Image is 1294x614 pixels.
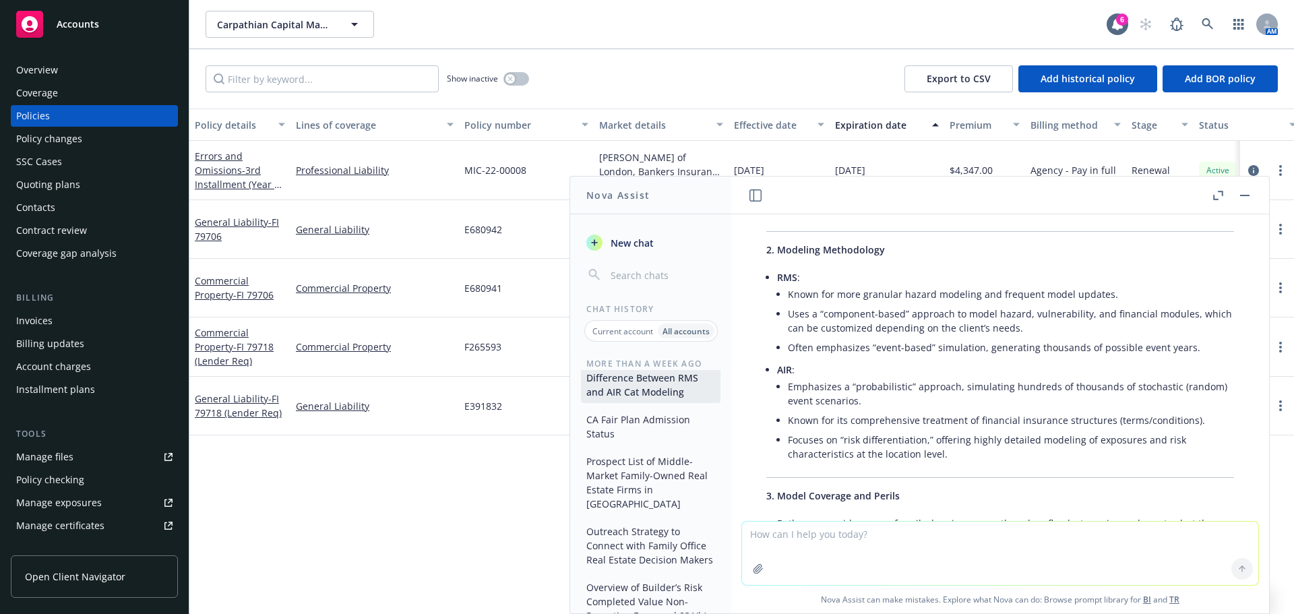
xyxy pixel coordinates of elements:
div: Coverage [16,82,58,104]
a: Commercial Property [296,281,454,295]
div: Stage [1132,118,1173,132]
span: Show inactive [447,73,498,84]
span: 2. Modeling Methodology [766,243,885,256]
button: Stage [1126,109,1194,141]
div: Policy checking [16,469,84,491]
a: Errors and Omissions [195,150,280,205]
a: more [1272,339,1289,355]
div: Coverage gap analysis [16,243,117,264]
a: Overview [11,59,178,81]
span: Carpathian Capital Management [217,18,334,32]
span: Agency - Pay in full [1030,163,1116,177]
a: Start snowing [1132,11,1159,38]
span: F265593 [464,340,501,354]
a: Commercial Property [195,326,274,367]
li: Known for more granular hazard modeling and frequent model updates. [788,284,1234,304]
li: : [777,360,1234,466]
div: Status [1199,118,1281,132]
a: General Liability [195,216,279,243]
a: circleInformation [1245,162,1262,179]
span: - FI 79718 (Lender Req) [195,340,274,367]
span: Renewal [1132,163,1170,177]
div: Billing [11,291,178,305]
div: Lines of coverage [296,118,439,132]
button: Expiration date [830,109,944,141]
div: Contract review [16,220,87,241]
div: Chat History [570,303,731,315]
a: TR [1169,594,1179,605]
a: Commercial Property [195,274,274,301]
a: Quoting plans [11,174,178,195]
div: Expiration date [835,118,924,132]
div: Overview [16,59,58,81]
li: Emphasizes a “probabilistic” approach, simulating hundreds of thousands of stochastic (random) ev... [788,377,1234,410]
span: Open Client Navigator [25,570,125,584]
button: Prospect List of Middle-Market Family-Owned Real Estate Firms in [GEOGRAPHIC_DATA] [581,450,720,515]
a: Contacts [11,197,178,218]
button: Effective date [729,109,830,141]
a: more [1272,398,1289,414]
button: Lines of coverage [290,109,459,141]
div: Account charges [16,356,91,377]
span: E680942 [464,222,502,237]
a: Report a Bug [1163,11,1190,38]
li: Known for its comprehensive treatment of financial insurance structures (terms/conditions). [788,410,1234,430]
a: Search [1194,11,1221,38]
span: $4,347.00 [950,163,993,177]
span: Export to CSV [927,72,991,85]
button: CA Fair Plan Admission Status [581,408,720,445]
p: All accounts [663,326,710,337]
button: Add historical policy [1018,65,1157,92]
div: 6 [1116,13,1128,26]
h1: Nova Assist [586,188,650,202]
div: More than a week ago [570,358,731,369]
span: [DATE] [835,163,865,177]
a: Coverage [11,82,178,104]
li: Uses a “component-based” approach to model hazard, vulnerability, and financial modules, which ca... [788,304,1234,338]
div: Installment plans [16,379,95,400]
span: - FI 79706 [233,288,274,301]
a: SSC Cases [11,151,178,173]
a: Manage claims [11,538,178,559]
a: Accounts [11,5,178,43]
button: Policy details [189,109,290,141]
li: : [777,268,1234,360]
button: Billing method [1025,109,1126,141]
a: General Liability [195,392,282,419]
button: Premium [944,109,1025,141]
span: Add BOR policy [1185,72,1256,85]
span: New chat [608,236,654,250]
div: Policies [16,105,50,127]
a: Professional Liability [296,163,454,177]
div: Effective date [734,118,809,132]
li: Both cover a wide range of perils: hurricanes, earthquakes, floods, terrorism, cyber, etc., but t... [777,514,1234,561]
div: Invoices [16,310,53,332]
a: Manage exposures [11,492,178,514]
a: BI [1143,594,1151,605]
div: [PERSON_NAME] of London, Bankers Insurance Service [599,150,723,179]
input: Search chats [608,266,715,284]
li: Focuses on “risk differentiation,” offering highly detailed modeling of exposures and risk charac... [788,430,1234,464]
span: Nova Assist can make mistakes. Explore what Nova can do: Browse prompt library for and [737,586,1264,613]
div: Policy number [464,118,574,132]
div: Billing updates [16,333,84,355]
a: Contract review [11,220,178,241]
span: [DATE] [734,163,764,177]
a: more [1272,162,1289,179]
span: - 3rd Installment (Year 3 of 3) [195,164,282,205]
a: Switch app [1225,11,1252,38]
button: Export to CSV [904,65,1013,92]
a: General Liability [296,399,454,413]
a: Billing updates [11,333,178,355]
span: Accounts [57,19,99,30]
span: Add historical policy [1041,72,1135,85]
a: Manage files [11,446,178,468]
a: more [1272,221,1289,237]
a: Policy changes [11,128,178,150]
div: SSC Cases [16,151,62,173]
div: Market details [599,118,708,132]
span: AIR [777,363,792,376]
button: Add BOR policy [1163,65,1278,92]
a: General Liability [296,222,454,237]
div: Manage certificates [16,515,104,536]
